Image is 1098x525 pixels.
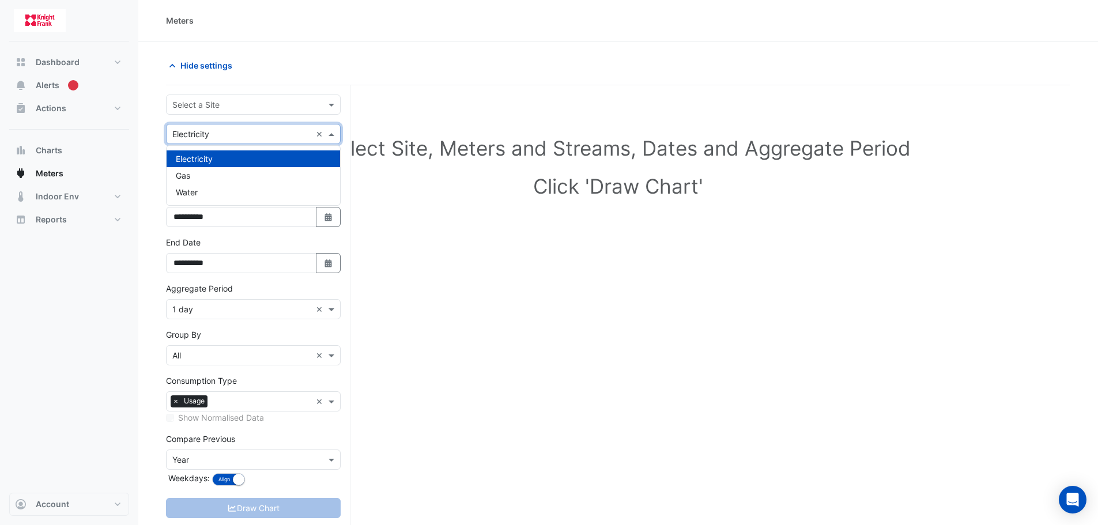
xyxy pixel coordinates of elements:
div: Meters [166,14,194,27]
span: Actions [36,103,66,114]
label: Show Normalised Data [178,411,264,424]
div: Tooltip anchor [68,80,78,90]
label: Compare Previous [166,433,235,445]
button: Actions [9,97,129,120]
span: Dashboard [36,56,80,68]
app-icon: Reports [15,214,27,225]
span: Charts [36,145,62,156]
span: Reports [36,214,67,225]
button: Account [9,493,129,516]
span: Clear [316,128,326,140]
label: Group By [166,328,201,341]
app-icon: Alerts [15,80,27,91]
button: Charts [9,139,129,162]
span: Water [176,187,198,197]
button: Indoor Env [9,185,129,208]
app-icon: Actions [15,103,27,114]
span: Gas [176,171,190,180]
div: Open Intercom Messenger [1059,486,1086,513]
span: Clear [316,303,326,315]
fa-icon: Select Date [323,212,334,222]
button: Hide settings [166,55,240,75]
h1: Click 'Draw Chart' [184,174,1052,198]
button: Dashboard [9,51,129,74]
label: Consumption Type [166,375,237,387]
span: Hide settings [180,59,232,71]
span: Clear [316,395,326,407]
button: Meters [9,162,129,185]
span: Usage [181,395,207,407]
h1: Select Site, Meters and Streams, Dates and Aggregate Period [184,136,1052,160]
fa-icon: Select Date [323,258,334,268]
label: Weekdays: [166,472,210,484]
span: Indoor Env [36,191,79,202]
img: Company Logo [14,9,66,32]
span: Meters [36,168,63,179]
ng-dropdown-panel: Options list [166,145,341,206]
span: Electricity [176,154,213,164]
app-icon: Meters [15,168,27,179]
label: End Date [166,236,201,248]
app-icon: Indoor Env [15,191,27,202]
span: Clear [316,349,326,361]
span: Account [36,498,69,510]
button: Reports [9,208,129,231]
app-icon: Charts [15,145,27,156]
label: Aggregate Period [166,282,233,294]
app-icon: Dashboard [15,56,27,68]
button: Alerts [9,74,129,97]
div: Select meters or streams to enable normalisation [166,411,341,424]
span: Alerts [36,80,59,91]
span: × [171,395,181,407]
